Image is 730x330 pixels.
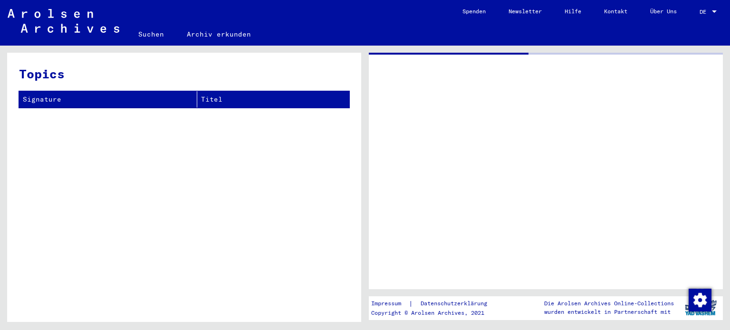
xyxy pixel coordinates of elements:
[19,91,197,108] th: Signature
[8,9,119,33] img: Arolsen_neg.svg
[175,23,262,46] a: Archiv erkunden
[127,23,175,46] a: Suchen
[413,299,499,309] a: Datenschutzerklärung
[700,9,710,15] span: DE
[371,299,409,309] a: Impressum
[371,299,499,309] div: |
[683,296,719,320] img: yv_logo.png
[689,289,711,311] img: Zustimmung ändern
[544,299,674,308] p: Die Arolsen Archives Online-Collections
[371,309,499,317] p: Copyright © Arolsen Archives, 2021
[19,65,349,83] h3: Topics
[544,308,674,316] p: wurden entwickelt in Partnerschaft mit
[197,91,349,108] th: Titel
[688,288,711,311] div: Zustimmung ändern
